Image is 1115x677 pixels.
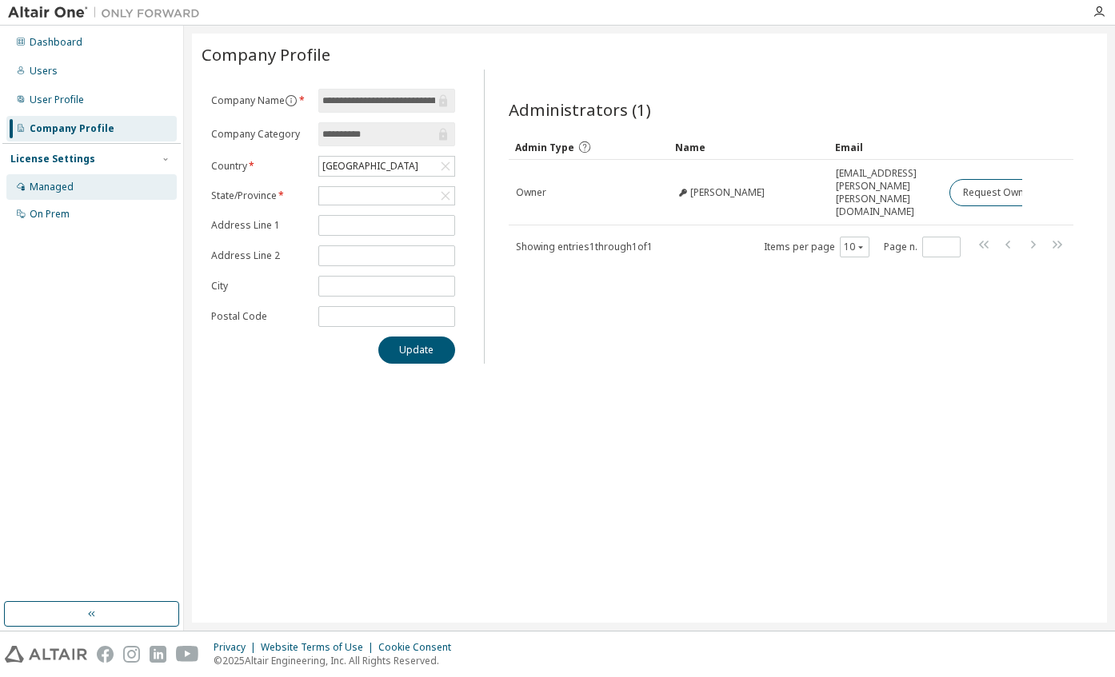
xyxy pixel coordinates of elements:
span: [PERSON_NAME] [690,186,765,199]
div: [GEOGRAPHIC_DATA] [319,157,454,176]
div: Users [30,65,58,78]
span: Items per page [764,237,869,257]
label: Country [211,160,309,173]
span: Administrators (1) [509,98,651,121]
img: linkedin.svg [150,646,166,663]
div: License Settings [10,153,95,165]
span: Owner [516,186,546,199]
div: User Profile [30,94,84,106]
span: Showing entries 1 through 1 of 1 [516,240,653,253]
label: Company Category [211,128,309,141]
span: Admin Type [515,141,574,154]
div: Company Profile [30,122,114,135]
button: 10 [844,241,865,253]
label: Address Line 1 [211,219,309,232]
div: Email [835,134,936,160]
span: [EMAIL_ADDRESS][PERSON_NAME][PERSON_NAME][DOMAIN_NAME] [836,167,935,218]
p: © 2025 Altair Engineering, Inc. All Rights Reserved. [214,654,461,667]
span: Company Profile [202,43,330,66]
div: Name [675,134,822,160]
label: City [211,280,309,293]
div: Dashboard [30,36,82,49]
div: [GEOGRAPHIC_DATA] [320,157,421,175]
label: Postal Code [211,310,309,323]
div: Website Terms of Use [261,641,378,654]
button: Update [378,337,455,364]
div: Managed [30,181,74,193]
label: Address Line 2 [211,249,309,262]
img: altair_logo.svg [5,646,87,663]
button: Request Owner Change [949,179,1085,206]
label: Company Name [211,94,309,107]
span: Page n. [884,237,961,257]
img: facebook.svg [97,646,114,663]
div: Cookie Consent [378,641,461,654]
button: information [285,94,298,107]
img: Altair One [8,5,208,21]
label: State/Province [211,189,309,202]
div: On Prem [30,208,70,221]
img: youtube.svg [176,646,199,663]
img: instagram.svg [123,646,140,663]
div: Privacy [214,641,261,654]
